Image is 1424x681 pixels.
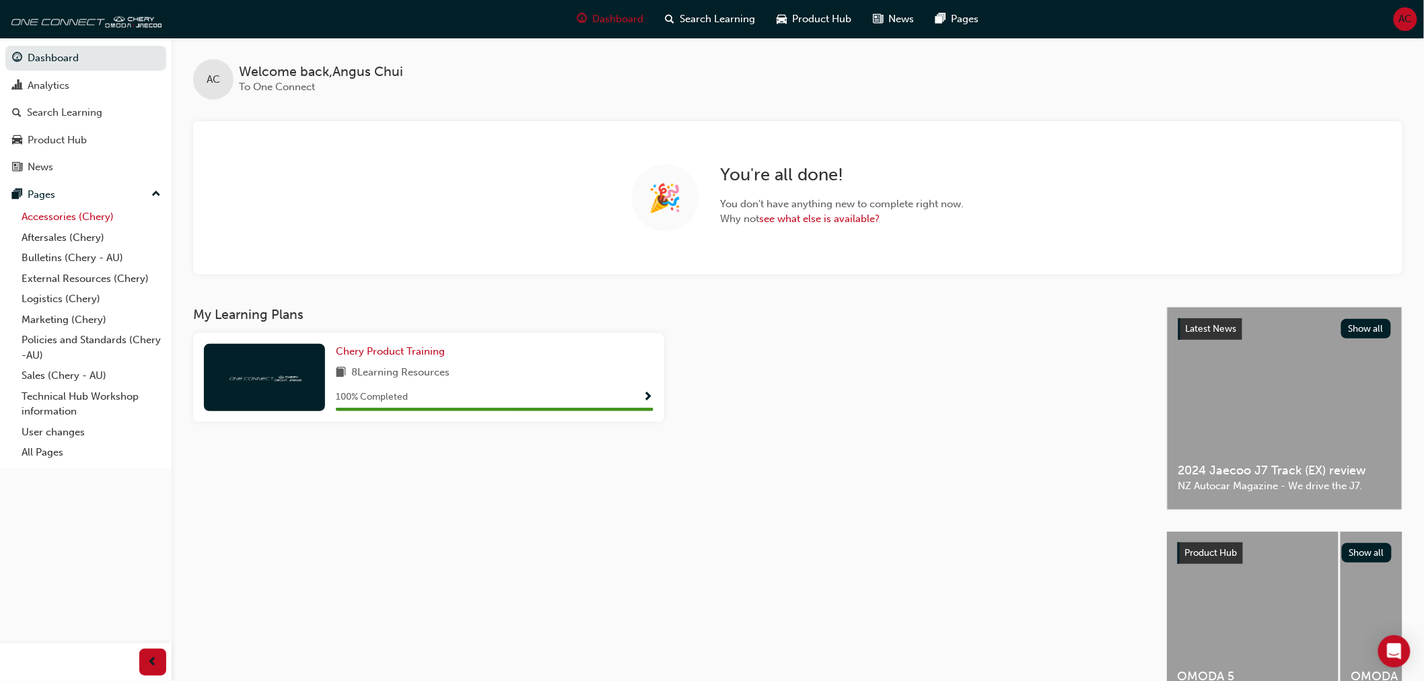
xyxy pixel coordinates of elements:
[1378,635,1411,668] div: Open Intercom Messenger
[1185,547,1238,559] span: Product Hub
[148,654,158,671] span: prev-icon
[16,310,166,330] a: Marketing (Chery)
[792,11,851,27] span: Product Hub
[951,11,978,27] span: Pages
[7,5,162,32] img: oneconnect
[151,186,161,203] span: up-icon
[1186,323,1237,334] span: Latest News
[12,135,22,147] span: car-icon
[649,190,682,206] span: 🎉
[5,155,166,180] a: News
[16,227,166,248] a: Aftersales (Chery)
[1394,7,1417,31] button: AC
[28,78,69,94] div: Analytics
[577,11,587,28] span: guage-icon
[16,365,166,386] a: Sales (Chery - AU)
[5,100,166,125] a: Search Learning
[5,182,166,207] button: Pages
[1399,11,1413,27] span: AC
[935,11,946,28] span: pages-icon
[239,81,315,93] span: To One Connect
[16,268,166,289] a: External Resources (Chery)
[28,187,55,203] div: Pages
[1341,319,1392,338] button: Show all
[12,52,22,65] span: guage-icon
[643,392,653,404] span: Show Progress
[1178,318,1391,340] a: Latest NewsShow all
[16,289,166,310] a: Logistics (Chery)
[566,5,654,33] a: guage-iconDashboard
[766,5,862,33] a: car-iconProduct Hub
[5,128,166,153] a: Product Hub
[28,159,53,175] div: News
[227,371,301,384] img: oneconnect
[207,72,220,87] span: AC
[777,11,787,28] span: car-icon
[16,207,166,227] a: Accessories (Chery)
[336,345,445,357] span: Chery Product Training
[873,11,883,28] span: news-icon
[12,80,22,92] span: chart-icon
[888,11,914,27] span: News
[16,386,166,422] a: Technical Hub Workshop information
[5,73,166,98] a: Analytics
[643,389,653,406] button: Show Progress
[721,211,964,227] span: Why not
[336,365,346,382] span: book-icon
[1178,542,1392,564] a: Product HubShow all
[5,46,166,71] a: Dashboard
[27,105,102,120] div: Search Learning
[760,213,880,225] a: see what else is available?
[654,5,766,33] a: search-iconSearch Learning
[721,196,964,212] span: You don ' t have anything new to complete right now.
[1178,478,1391,494] span: NZ Autocar Magazine - We drive the J7.
[16,330,166,365] a: Policies and Standards (Chery -AU)
[336,344,450,359] a: Chery Product Training
[193,307,1145,322] h3: My Learning Plans
[28,133,87,148] div: Product Hub
[16,422,166,443] a: User changes
[16,248,166,268] a: Bulletins (Chery - AU)
[721,164,964,186] h2: You ' re all done!
[1342,543,1392,563] button: Show all
[336,390,408,405] span: 100 % Completed
[12,189,22,201] span: pages-icon
[1178,463,1391,478] span: 2024 Jaecoo J7 Track (EX) review
[862,5,925,33] a: news-iconNews
[12,107,22,119] span: search-icon
[925,5,989,33] a: pages-iconPages
[16,442,166,463] a: All Pages
[12,162,22,174] span: news-icon
[5,43,166,182] button: DashboardAnalyticsSearch LearningProduct HubNews
[665,11,674,28] span: search-icon
[1167,307,1402,510] a: Latest NewsShow all2024 Jaecoo J7 Track (EX) reviewNZ Autocar Magazine - We drive the J7.
[680,11,755,27] span: Search Learning
[239,65,403,80] span: Welcome back , Angus Chui
[351,365,450,382] span: 8 Learning Resources
[592,11,643,27] span: Dashboard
